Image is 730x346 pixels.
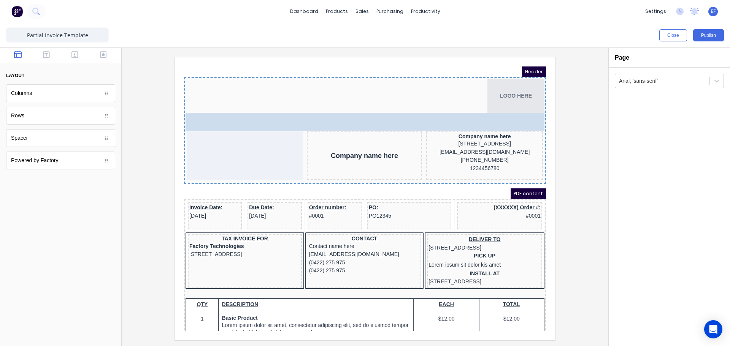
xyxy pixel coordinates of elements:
[5,169,116,176] div: TAX INVOICE FOR
[244,90,357,98] div: [PHONE_NUMBER]
[693,29,724,41] button: Publish
[322,6,352,17] div: products
[5,184,116,192] div: [STREET_ADDRESS]
[125,184,236,192] div: [EMAIL_ADDRESS][DOMAIN_NAME]
[711,8,716,15] span: EF
[11,112,24,120] div: Rows
[11,6,23,17] img: Factory
[6,129,115,147] div: Spacer
[5,137,56,153] div: Invoice Date:[DATE]
[6,84,115,102] div: Columns
[244,66,357,73] div: Company name here
[125,176,236,184] div: Contact name here
[185,137,266,153] div: PO:PO12345
[244,82,357,90] div: [EMAIL_ADDRESS][DOMAIN_NAME]
[6,107,115,125] div: Rows
[125,200,236,209] div: (0422) 275 975
[6,152,115,169] div: Powered by Factory
[244,185,357,203] div: PICK UPLorem ipsum sit dolor kis amet
[2,12,360,46] div: LOGO HERE
[125,192,236,201] div: (0422) 275 975
[5,176,116,184] div: Factory Technologies
[65,137,116,153] div: Due Date:[DATE]
[124,85,237,93] div: Company name here
[244,203,357,220] div: INSTALL AT[STREET_ADDRESS]
[244,73,357,82] div: [STREET_ADDRESS]
[327,122,362,133] span: PDF content
[2,134,360,166] div: Invoice Date:[DATE]Due Date:[DATE]Order number:#0001PO:PO12345(XXXXXX) Order #:#0001
[615,54,629,61] h2: Page
[125,169,236,176] div: CONTACT
[352,6,373,17] div: sales
[373,6,407,17] div: purchasing
[11,89,32,97] div: Columns
[6,72,24,79] div: layout
[244,169,357,185] div: DELIVER TO[STREET_ADDRESS]
[659,29,687,41] button: Close
[244,98,357,106] div: 1234456780
[275,137,357,153] div: (XXXXXX) Order #:#0001
[2,64,360,116] div: Company name hereCompany name here[STREET_ADDRESS][EMAIL_ADDRESS][DOMAIN_NAME][PHONE_NUMBER]12344...
[286,6,322,17] a: dashboard
[6,27,109,43] input: Enter template name here
[6,69,115,82] button: layout
[704,320,722,338] div: Open Intercom Messenger
[641,6,670,17] div: settings
[407,6,444,17] div: productivity
[11,134,28,142] div: Spacer
[11,156,59,164] div: Powered by Factory
[125,137,176,153] div: Order number:#0001
[2,166,360,224] div: TAX INVOICE FORFactory Technologies[STREET_ADDRESS]CONTACTContact name here[EMAIL_ADDRESS][DOMAIN...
